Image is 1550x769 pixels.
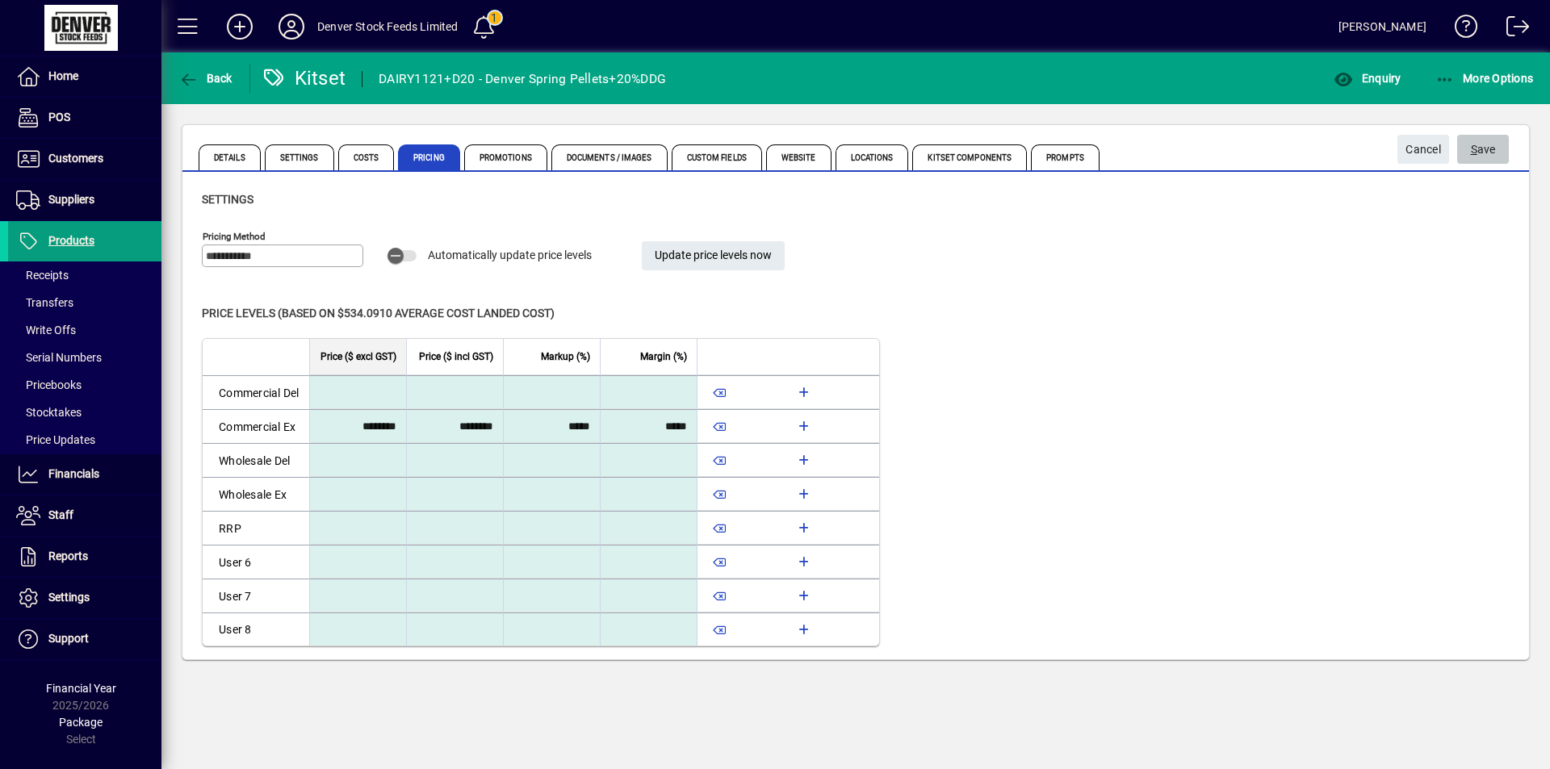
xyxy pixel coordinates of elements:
span: Staff [48,508,73,521]
a: Price Updates [8,426,161,453]
a: Home [8,56,161,97]
span: Pricing [398,144,460,170]
div: [PERSON_NAME] [1338,14,1426,40]
span: Cancel [1405,136,1441,163]
button: Save [1457,135,1509,164]
div: Denver Stock Feeds Limited [317,14,459,40]
app-page-header-button: Back [161,64,250,93]
span: Suppliers [48,193,94,206]
a: Customers [8,139,161,179]
span: Documents / Images [551,144,668,170]
span: Financial Year [46,682,116,695]
mat-label: Pricing method [203,231,266,242]
span: Settings [48,591,90,604]
span: Kitset Components [912,144,1027,170]
span: Serial Numbers [16,351,102,364]
span: Custom Fields [672,144,762,170]
span: Price levels (based on $534.0910 Average cost landed cost) [202,307,555,320]
span: POS [48,111,70,123]
span: Receipts [16,269,69,282]
td: User 7 [203,579,309,612]
span: Prompts [1031,144,1100,170]
a: Pricebooks [8,371,161,399]
span: Products [48,234,94,247]
button: More Options [1431,64,1538,93]
span: Stocktakes [16,406,82,419]
a: Suppliers [8,180,161,220]
a: Receipts [8,261,161,289]
a: Knowledge Base [1443,3,1478,56]
span: Enquiry [1334,72,1401,85]
span: Back [178,72,232,85]
a: Write Offs [8,316,161,344]
td: Commercial Del [203,375,309,409]
span: Promotions [464,144,547,170]
button: Add [214,12,266,41]
td: Commercial Ex [203,409,309,443]
td: User 8 [203,612,309,646]
span: Price ($ excl GST) [320,348,396,366]
span: ave [1471,136,1496,163]
td: User 6 [203,545,309,579]
a: POS [8,98,161,138]
span: More Options [1435,72,1534,85]
span: Price Updates [16,433,95,446]
a: Support [8,619,161,659]
span: Website [766,144,832,170]
button: Update price levels now [642,241,785,270]
span: Costs [338,144,395,170]
span: Settings [265,144,334,170]
a: Reports [8,537,161,577]
button: Back [174,64,237,93]
span: Settings [202,193,253,206]
a: Settings [8,578,161,618]
span: Financials [48,467,99,480]
span: S [1471,143,1477,156]
div: Kitset [262,65,346,91]
a: Stocktakes [8,399,161,426]
button: Cancel [1397,135,1449,164]
span: Write Offs [16,324,76,336]
span: Customers [48,152,103,165]
a: Serial Numbers [8,344,161,371]
span: Locations [836,144,909,170]
td: Wholesale Ex [203,477,309,511]
span: Markup (%) [541,348,590,366]
td: RRP [203,511,309,545]
div: DAIRY1121+D20 - Denver Spring Pellets+20%DDG [379,66,666,92]
span: Margin (%) [640,348,687,366]
span: Transfers [16,296,73,309]
span: Update price levels now [655,242,772,269]
a: Logout [1494,3,1530,56]
button: Enquiry [1330,64,1405,93]
span: Reports [48,550,88,562]
span: Details [199,144,261,170]
span: Automatically update price levels [428,249,592,261]
span: Home [48,69,78,82]
span: Price ($ incl GST) [419,348,493,366]
span: Pricebooks [16,378,82,391]
a: Staff [8,495,161,536]
td: Wholesale Del [203,443,309,477]
button: Profile [266,12,317,41]
a: Financials [8,454,161,495]
span: Support [48,632,89,645]
a: Transfers [8,289,161,316]
span: Package [59,716,103,729]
